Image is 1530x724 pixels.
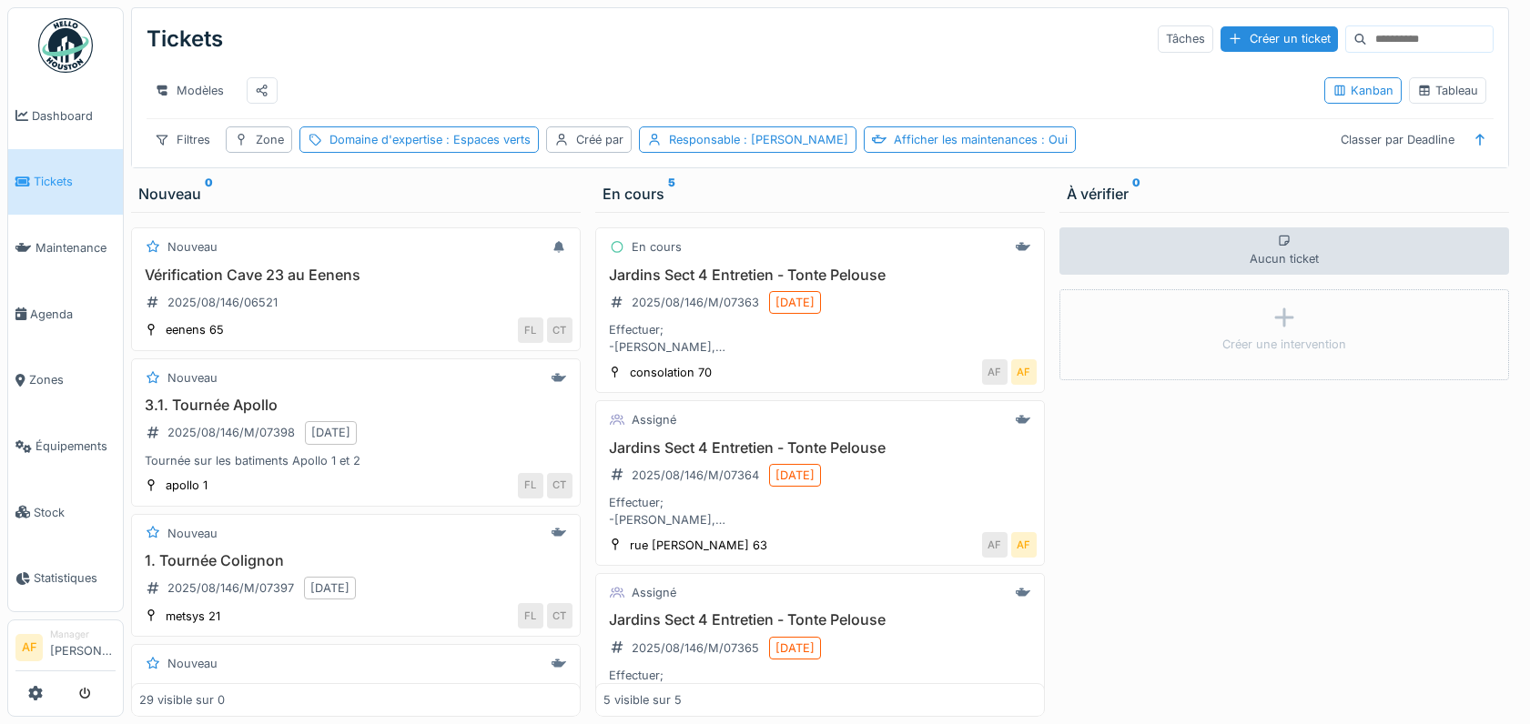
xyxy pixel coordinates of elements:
div: Nouveau [167,525,218,542]
a: Équipements [8,413,123,479]
div: Assigné [632,584,676,601]
div: Zone [256,131,284,148]
div: AF [1011,359,1037,385]
div: Effectuer; -[PERSON_NAME], - ELAGAGE LEGER, - DEBROUSSAILLAGE, -SOUFFLER LES PAPIERS PLUS CANNETT... [603,667,1037,701]
div: 2025/08/146/M/07363 [632,294,759,311]
div: 2025/08/146/M/07364 [632,467,759,484]
h3: Jardins Sect 4 Entretien - Tonte Pelouse [603,439,1037,457]
span: : Espaces verts [442,133,531,146]
div: metsys 21 [166,608,220,625]
div: AF [982,359,1008,385]
div: Tableau [1417,82,1478,99]
div: FL [518,317,543,343]
div: Nouveau [167,369,218,387]
span: Dashboard [32,107,116,125]
a: Stock [8,479,123,546]
div: Modèles [147,77,232,104]
div: Classer par Deadline [1332,126,1463,153]
div: Effectuer; -[PERSON_NAME], - ELAGAGE LEGER, - DEBROUSSAILLAGE, -SOUFFLER LES PAPIERS PLUS CANNETT... [603,321,1037,356]
div: 2025/08/146/06521 [167,294,278,311]
div: AF [1011,532,1037,558]
div: CT [547,473,572,498]
div: Créer un ticket [1221,26,1338,51]
div: Assigné [632,411,676,428]
span: : [PERSON_NAME] [740,133,848,146]
div: Tâches [1158,25,1213,52]
div: À vérifier [1067,183,1502,205]
div: Filtres [147,126,218,153]
div: Tickets [147,15,223,63]
div: Créer une intervention [1222,336,1346,353]
div: Manager [50,628,116,641]
a: Statistiques [8,546,123,612]
sup: 5 [668,183,675,205]
div: Nouveau [138,183,573,205]
a: Agenda [8,281,123,347]
div: CT [547,317,572,343]
li: [PERSON_NAME] [50,628,116,667]
a: Dashboard [8,83,123,149]
span: Tickets [34,173,116,190]
div: Domaine d'expertise [329,131,531,148]
div: AF [982,532,1008,558]
a: Maintenance [8,215,123,281]
a: Tickets [8,149,123,216]
div: [DATE] [311,424,350,441]
h3: Jardins Sect 4 Entretien - Tonte Pelouse [603,266,1037,284]
span: Zones [29,371,116,388]
div: FL [518,603,543,628]
div: 29 visible sur 0 [139,691,225,709]
span: Statistiques [34,569,116,587]
div: FL [518,473,543,498]
div: Tournée sur les batiments Apollo 1 et 2 [139,452,572,469]
div: Kanban [1332,82,1393,99]
div: rue [PERSON_NAME] 63 [630,537,767,554]
span: : Oui [1038,133,1068,146]
div: CT [547,603,572,628]
h3: 3.1. Tournée Apollo [139,397,572,414]
div: 5 visible sur 5 [603,691,682,709]
sup: 0 [1132,183,1140,205]
span: Maintenance [35,239,116,256]
div: [DATE] [310,579,350,597]
a: AF Manager[PERSON_NAME] [15,628,116,671]
li: AF [15,634,43,661]
div: Créé par [576,131,623,148]
h3: Jardins Sect 4 Entretien - Tonte Pelouse [603,611,1037,628]
h3: 1. Tournée Colignon [139,552,572,569]
div: Nouveau [167,655,218,672]
div: En cours [603,183,1038,205]
div: [DATE] [775,294,815,311]
div: 2025/08/146/M/07397 [167,579,294,597]
div: [DATE] [775,639,815,657]
div: 2025/08/146/M/07365 [632,639,759,657]
div: Aucun ticket [1059,227,1509,275]
h3: Vérification Cave 23 au Eenens [139,266,572,284]
div: Afficher les maintenances [894,131,1068,148]
div: En cours [632,238,682,256]
a: Zones [8,347,123,414]
div: 2025/08/146/M/07398 [167,424,295,441]
img: Badge_color-CXgf-gQk.svg [38,18,93,73]
div: apollo 1 [166,477,208,494]
div: eenens 65 [166,321,224,338]
div: Effectuer; -[PERSON_NAME], - ELAGAGE LEGER, - DEBROUSSAILLAGE, -SOUFFLER LES PAPIERS PLUS CANNETT... [603,494,1037,528]
span: Agenda [30,306,116,323]
div: consolation 70 [630,364,712,381]
span: Stock [34,504,116,521]
div: Responsable [669,131,848,148]
sup: 0 [205,183,213,205]
div: Nouveau [167,238,218,256]
span: Équipements [35,437,116,455]
div: [DATE] [775,467,815,484]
